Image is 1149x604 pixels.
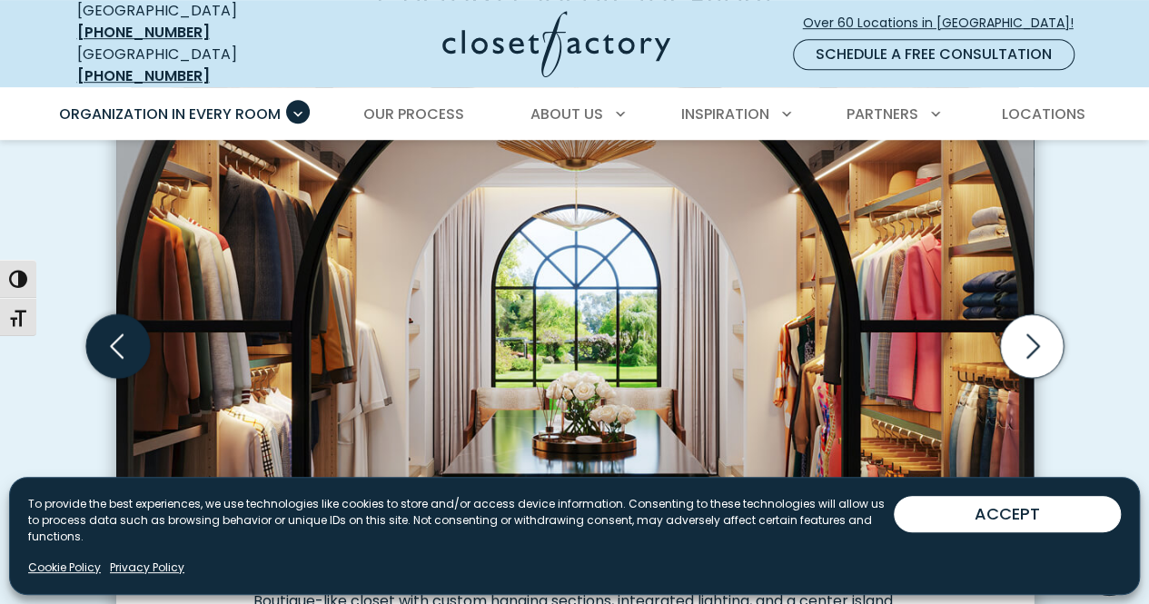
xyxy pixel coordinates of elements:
a: Over 60 Locations in [GEOGRAPHIC_DATA]! [802,7,1089,39]
a: [PHONE_NUMBER] [77,65,210,86]
span: Locations [1001,104,1085,124]
div: [GEOGRAPHIC_DATA] [77,44,300,87]
span: Our Process [363,104,464,124]
a: Cookie Policy [28,559,101,576]
img: Spacious custom walk-in closet with abundant wardrobe space, center island storage [116,81,1034,577]
a: Schedule a Free Consultation [793,39,1075,70]
span: Partners [847,104,918,124]
a: Privacy Policy [110,559,184,576]
p: To provide the best experiences, we use technologies like cookies to store and/or access device i... [28,496,894,545]
button: ACCEPT [894,496,1121,532]
nav: Primary Menu [46,89,1104,140]
span: Organization in Every Room [59,104,281,124]
span: Over 60 Locations in [GEOGRAPHIC_DATA]! [803,14,1088,33]
a: [PHONE_NUMBER] [77,22,210,43]
span: Inspiration [681,104,769,124]
span: About Us [530,104,603,124]
img: Closet Factory Logo [442,11,670,77]
button: Next slide [993,307,1071,385]
button: Previous slide [79,307,157,385]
